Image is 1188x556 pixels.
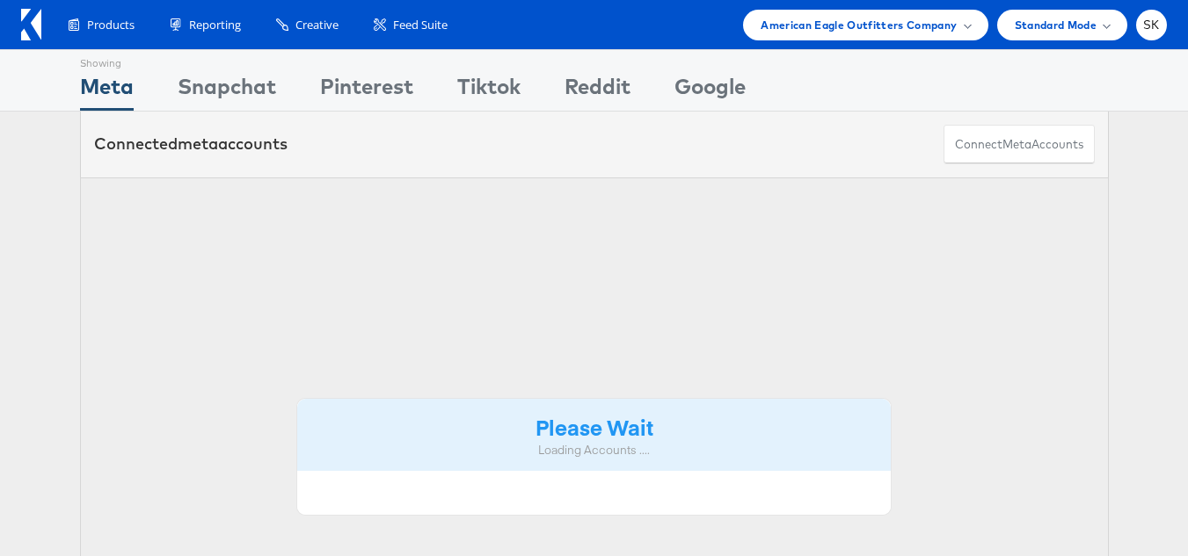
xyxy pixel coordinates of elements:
[178,134,218,154] span: meta
[87,17,135,33] span: Products
[320,71,413,111] div: Pinterest
[80,50,134,71] div: Showing
[565,71,630,111] div: Reddit
[1002,136,1031,153] span: meta
[310,442,878,459] div: Loading Accounts ....
[178,71,276,111] div: Snapchat
[457,71,521,111] div: Tiktok
[674,71,746,111] div: Google
[189,17,241,33] span: Reporting
[94,133,288,155] div: Connected accounts
[761,16,957,34] span: American Eagle Outfitters Company
[1143,19,1160,31] span: SK
[295,17,339,33] span: Creative
[80,71,134,111] div: Meta
[944,125,1095,164] button: ConnectmetaAccounts
[393,17,448,33] span: Feed Suite
[1015,16,1097,34] span: Standard Mode
[536,412,653,441] strong: Please Wait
